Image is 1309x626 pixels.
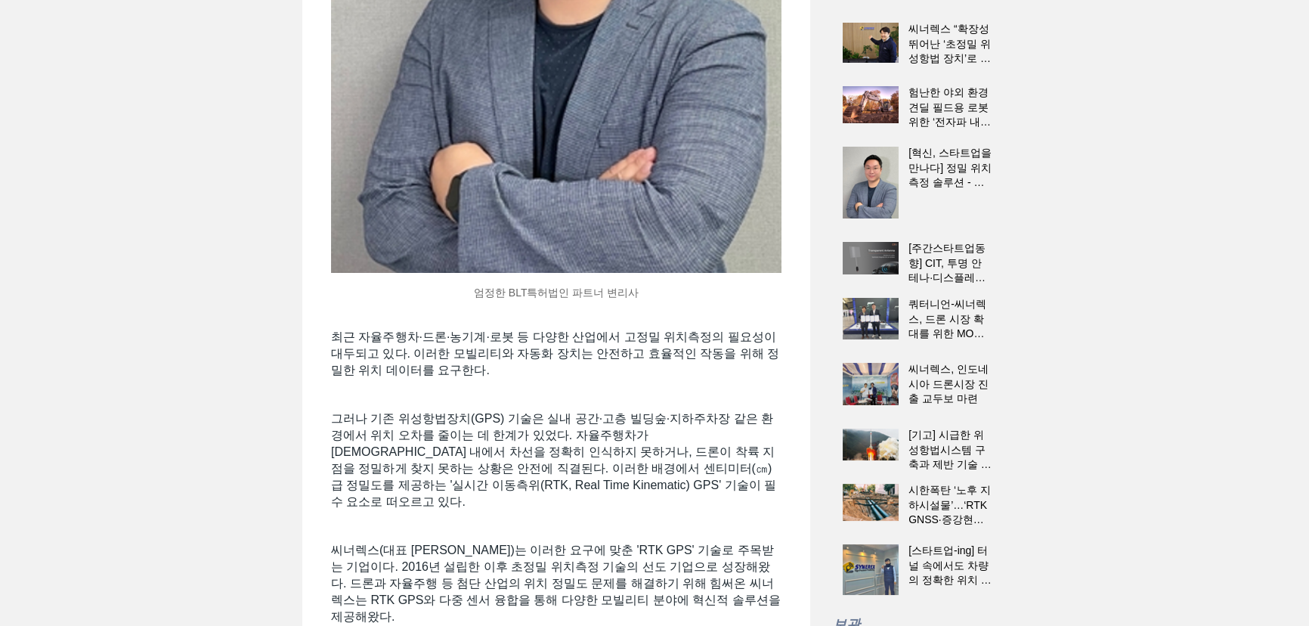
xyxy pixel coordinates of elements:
[843,298,899,339] img: 쿼터니언-씨너렉스, 드론 시장 확대를 위한 MOU 체결
[843,86,899,123] img: 험난한 야외 환경 견딜 필드용 로봇 위한 ‘전자파 내성 센서’ 개발
[331,412,776,508] span: 그러나 기존 위성항법장치(GPS) 기술은 실내 공간·고층 빌딩숲·지하주차장 같은 환경에서 위치 오차를 줄이는 데 한계가 있었다. 자율주행차가 [DEMOGRAPHIC_DATA]...
[843,544,899,595] img: [스타트업-ing] 터널 속에서도 차량의 정확한 위치 파악 돕는 ‘씨너렉스’
[908,146,992,191] h2: [혁신, 스타트업을 만나다] 정밀 위치측정 솔루션 - 씨너렉스
[908,22,992,73] a: 씨너렉스 “확장성 뛰어난 ‘초정밀 위성항법 장치’로 자율주행 시대 맞이할 것”
[908,544,992,588] h2: [스타트업-ing] 터널 속에서도 차량의 정확한 위치 파악 돕는 ‘씨너렉스’
[843,363,899,405] img: 씨너렉스, 인도네시아 드론시장 진출 교두보 마련
[908,362,992,413] a: 씨너렉스, 인도네시아 드론시장 진출 교두보 마련
[843,484,899,521] img: 시한폭탄 ‘노후 지하시설물’…‘RTK GNSS·증강현실’로 관리
[908,297,992,342] h2: 쿼터니언-씨너렉스, 드론 시장 확대를 위한 MOU 체결
[908,544,992,594] a: [스타트업-ing] 터널 속에서도 차량의 정확한 위치 파악 돕는 ‘씨너렉스’
[908,85,992,130] h2: 험난한 야외 환경 견딜 필드용 로봇 위한 ‘전자파 내성 센서’ 개발
[908,85,992,136] a: 험난한 야외 환경 견딜 필드용 로봇 위한 ‘전자파 내성 센서’ 개발
[331,330,779,377] span: 최근 자율주행차·드론·농기계·로봇 등 다양한 산업에서 고정밀 위치측정의 필요성이 대두되고 있다. 이러한 모빌리티와 자동화 장치는 안전하고 효율적인 작동을 위해 정밀한 위치 데...
[908,428,992,473] h2: [기고] 시급한 위성항법시스템 구축과 제반 기술 경쟁력 강화
[843,147,899,218] img: [혁신, 스타트업을 만나다] 정밀 위치측정 솔루션 - 씨너렉스
[843,242,899,274] img: [주간스타트업동향] CIT, 투명 안테나·디스플레이 CES 2025 혁신상 수상 外
[908,483,992,534] a: 시한폭탄 ‘노후 지하시설물’…‘RTK GNSS·증강현실’로 관리
[474,287,639,299] span: 엄정한 BLT특허법인 파트너 변리사
[908,146,992,197] a: [혁신, 스타트업을 만나다] 정밀 위치측정 솔루션 - 씨너렉스
[908,483,992,528] h2: 시한폭탄 ‘노후 지하시설물’…‘RTK GNSS·증강현실’로 관리
[331,544,784,623] span: 씨너렉스(대표 [PERSON_NAME])는 이러한 요구에 맞춘 'RTK GPS' 기술로 주목받는 기업이다. 2016년 설립한 이후 초정밀 위치측정 기술의 선도 기업으로 성장해...
[908,362,992,407] h2: 씨너렉스, 인도네시아 드론시장 진출 교두보 마련
[908,428,992,479] a: [기고] 시급한 위성항법시스템 구축과 제반 기술 경쟁력 강화
[908,241,992,292] a: [주간스타트업동향] CIT, 투명 안테나·디스플레이 CES 2025 혁신상 수상 外
[908,22,992,67] h2: 씨너렉스 “확장성 뛰어난 ‘초정밀 위성항법 장치’로 자율주행 시대 맞이할 것”
[843,429,899,460] img: [기고] 시급한 위성항법시스템 구축과 제반 기술 경쟁력 강화
[843,23,899,63] img: 씨너렉스 “확장성 뛰어난 ‘초정밀 위성항법 장치’로 자율주행 시대 맞이할 것”
[908,297,992,348] a: 쿼터니언-씨너렉스, 드론 시장 확대를 위한 MOU 체결
[908,241,992,286] h2: [주간스타트업동향] CIT, 투명 안테나·디스플레이 CES 2025 혁신상 수상 外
